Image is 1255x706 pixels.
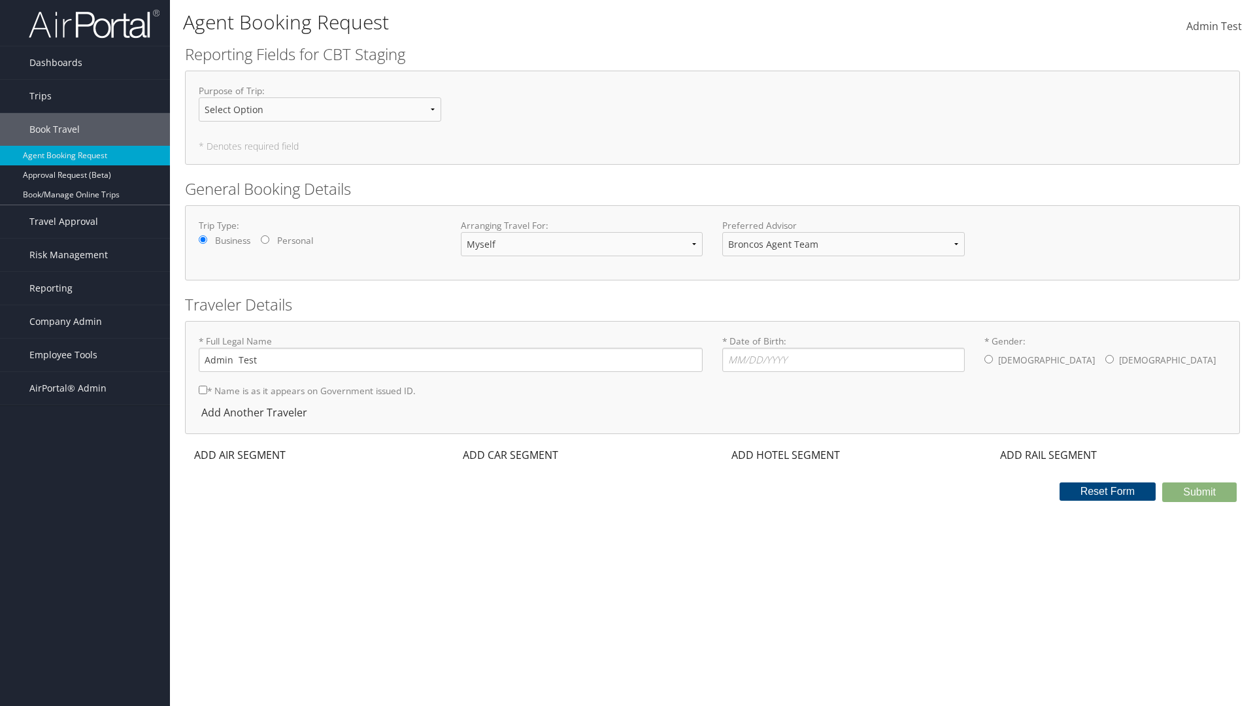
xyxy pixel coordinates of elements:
[29,305,102,338] span: Company Admin
[199,405,314,420] div: Add Another Traveler
[454,447,565,463] div: ADD CAR SEGMENT
[277,234,313,247] label: Personal
[183,8,889,36] h1: Agent Booking Request
[185,43,1240,65] h2: Reporting Fields for CBT Staging
[1162,482,1237,502] button: Submit
[722,335,965,372] label: * Date of Birth:
[199,348,703,372] input: * Full Legal Name
[29,205,98,238] span: Travel Approval
[29,8,159,39] img: airportal-logo.png
[29,80,52,112] span: Trips
[29,372,107,405] span: AirPortal® Admin
[1060,482,1156,501] button: Reset Form
[722,447,846,463] div: ADD HOTEL SEGMENT
[185,294,1240,316] h2: Traveler Details
[461,219,703,232] label: Arranging Travel For:
[29,239,108,271] span: Risk Management
[199,97,441,122] select: Purpose of Trip:
[199,386,207,394] input: * Name is as it appears on Government issued ID.
[185,447,292,463] div: ADD AIR SEGMENT
[1186,7,1242,47] a: Admin Test
[722,219,965,232] label: Preferred Advisor
[199,219,441,232] label: Trip Type:
[185,178,1240,200] h2: General Booking Details
[991,447,1103,463] div: ADD RAIL SEGMENT
[1186,19,1242,33] span: Admin Test
[984,335,1227,374] label: * Gender:
[199,142,1226,151] h5: * Denotes required field
[29,46,82,79] span: Dashboards
[1119,348,1216,373] label: [DEMOGRAPHIC_DATA]
[984,355,993,363] input: * Gender:[DEMOGRAPHIC_DATA][DEMOGRAPHIC_DATA]
[29,339,97,371] span: Employee Tools
[998,348,1095,373] label: [DEMOGRAPHIC_DATA]
[199,84,441,132] label: Purpose of Trip :
[722,348,965,372] input: * Date of Birth:
[199,335,703,372] label: * Full Legal Name
[1105,355,1114,363] input: * Gender:[DEMOGRAPHIC_DATA][DEMOGRAPHIC_DATA]
[215,234,250,247] label: Business
[199,378,416,403] label: * Name is as it appears on Government issued ID.
[29,272,73,305] span: Reporting
[29,113,80,146] span: Book Travel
